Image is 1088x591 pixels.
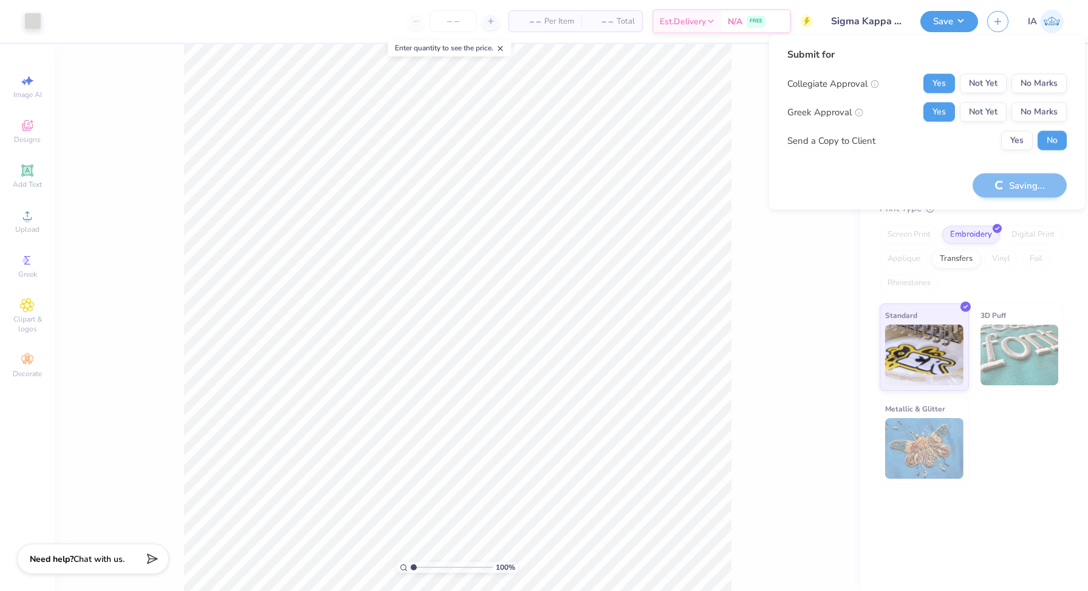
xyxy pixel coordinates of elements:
[1028,10,1064,33] a: IA
[728,15,742,28] span: N/A
[1011,74,1067,93] button: No Marks
[13,180,42,189] span: Add Text
[74,553,125,565] span: Chat with us.
[942,226,1000,244] div: Embroidery
[544,15,574,28] span: Per Item
[1040,10,1064,33] img: Inna Akselrud
[496,562,515,573] span: 100 %
[617,15,635,28] span: Total
[787,76,879,90] div: Collegiate Approval
[960,103,1007,122] button: Not Yet
[1022,250,1050,268] div: Foil
[787,105,863,119] div: Greek Approval
[30,553,74,565] strong: Need help?
[822,9,911,33] input: Untitled Design
[516,15,541,28] span: – –
[18,269,37,279] span: Greek
[429,10,477,32] input: – –
[923,74,955,93] button: Yes
[1038,131,1067,150] button: No
[1011,103,1067,122] button: No Marks
[13,369,42,379] span: Decorate
[923,103,955,122] button: Yes
[980,309,1006,322] span: 3D Puff
[885,418,963,479] img: Metallic & Glitter
[589,15,613,28] span: – –
[14,135,41,144] span: Designs
[787,133,875,147] div: Send a Copy to Client
[885,402,945,415] span: Metallic & Glitter
[880,274,939,292] div: Rhinestones
[15,225,39,234] span: Upload
[1004,226,1062,244] div: Digital Print
[960,74,1007,93] button: Not Yet
[388,39,511,56] div: Enter quantity to see the price.
[880,226,939,244] div: Screen Print
[6,314,49,334] span: Clipart & logos
[984,250,1018,268] div: Vinyl
[787,47,1067,62] div: Submit for
[885,325,963,385] img: Standard
[660,15,706,28] span: Est. Delivery
[932,250,980,268] div: Transfers
[750,17,762,25] span: FREE
[980,325,1059,385] img: 3D Puff
[920,11,978,32] button: Save
[1028,15,1037,29] span: IA
[1001,131,1033,150] button: Yes
[13,90,42,100] span: Image AI
[880,250,928,268] div: Applique
[885,309,917,322] span: Standard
